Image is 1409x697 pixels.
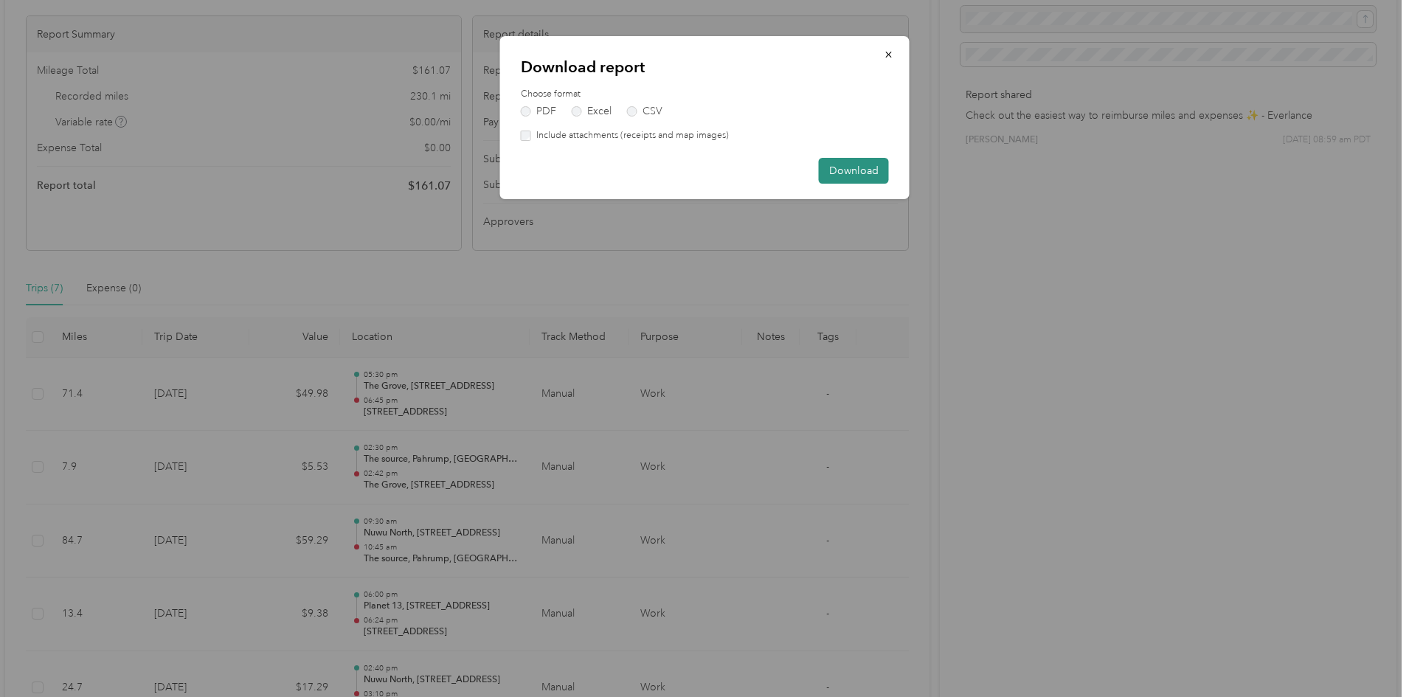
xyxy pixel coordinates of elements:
[521,106,556,117] label: PDF
[572,106,612,117] label: Excel
[521,57,889,77] p: Download report
[819,158,889,184] button: Download
[531,129,729,142] label: Include attachments (receipts and map images)
[521,88,889,101] label: Choose format
[627,106,662,117] label: CSV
